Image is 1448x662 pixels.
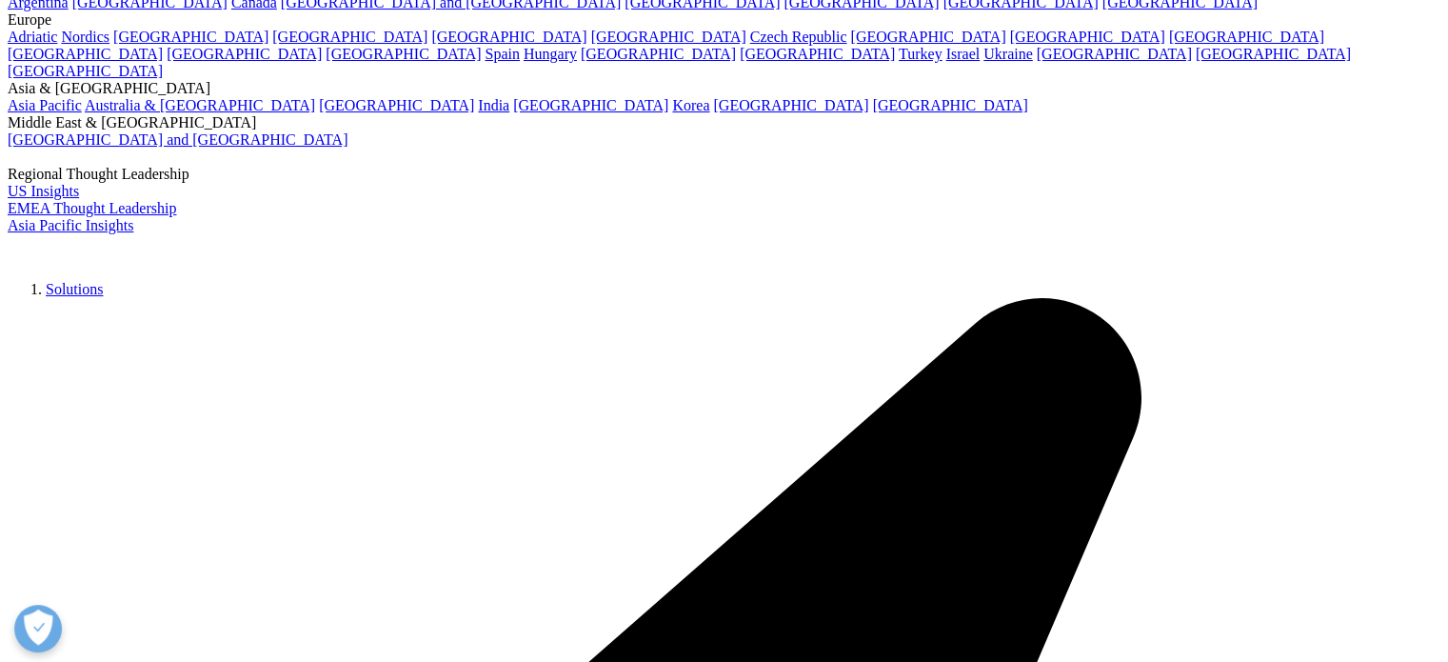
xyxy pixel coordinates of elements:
[740,46,895,62] a: [GEOGRAPHIC_DATA]
[272,29,427,45] a: [GEOGRAPHIC_DATA]
[46,281,103,297] a: Solutions
[8,80,1440,97] div: Asia & [GEOGRAPHIC_DATA]
[8,63,163,79] a: [GEOGRAPHIC_DATA]
[8,217,133,233] a: Asia Pacific Insights
[581,46,736,62] a: [GEOGRAPHIC_DATA]
[873,97,1028,113] a: [GEOGRAPHIC_DATA]
[1010,29,1165,45] a: [GEOGRAPHIC_DATA]
[8,183,79,199] a: US Insights
[850,29,1005,45] a: [GEOGRAPHIC_DATA]
[431,29,586,45] a: [GEOGRAPHIC_DATA]
[513,97,668,113] a: [GEOGRAPHIC_DATA]
[8,97,82,113] a: Asia Pacific
[750,29,847,45] a: Czech Republic
[485,46,519,62] a: Spain
[113,29,268,45] a: [GEOGRAPHIC_DATA]
[167,46,322,62] a: [GEOGRAPHIC_DATA]
[899,46,942,62] a: Turkey
[8,29,57,45] a: Adriatic
[478,97,509,113] a: India
[326,46,481,62] a: [GEOGRAPHIC_DATA]
[713,97,868,113] a: [GEOGRAPHIC_DATA]
[85,97,315,113] a: Australia & [GEOGRAPHIC_DATA]
[8,131,347,148] a: [GEOGRAPHIC_DATA] and [GEOGRAPHIC_DATA]
[8,114,1440,131] div: Middle East & [GEOGRAPHIC_DATA]
[61,29,109,45] a: Nordics
[591,29,746,45] a: [GEOGRAPHIC_DATA]
[1037,46,1192,62] a: [GEOGRAPHIC_DATA]
[14,605,62,652] button: Open Preferences
[983,46,1033,62] a: Ukraine
[1196,46,1351,62] a: [GEOGRAPHIC_DATA]
[1169,29,1324,45] a: [GEOGRAPHIC_DATA]
[946,46,981,62] a: Israel
[8,46,163,62] a: [GEOGRAPHIC_DATA]
[8,166,1440,183] div: Regional Thought Leadership
[672,97,709,113] a: Korea
[8,234,160,262] img: IQVIA Healthcare Information Technology and Pharma Clinical Research Company
[8,200,176,216] a: EMEA Thought Leadership
[319,97,474,113] a: [GEOGRAPHIC_DATA]
[524,46,577,62] a: Hungary
[8,11,1440,29] div: Europe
